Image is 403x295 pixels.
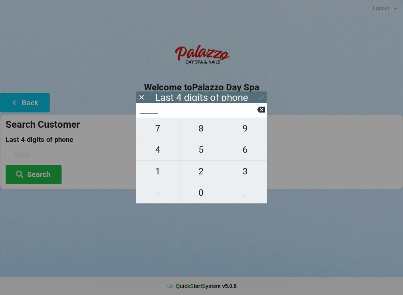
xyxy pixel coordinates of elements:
span: 2 [180,164,223,179]
div: Last 4 digits of phone [155,94,248,101]
span: 6 [223,142,267,158]
button: 3 [223,161,267,182]
button: 7 [136,118,180,139]
button: 5 [180,139,224,161]
button: 0 [180,182,224,204]
span: 1 [136,164,179,179]
button: 8 [180,118,224,139]
span: 5 [180,142,223,158]
span: 4 [136,142,179,158]
button: 1 [136,161,180,182]
span: 9 [223,121,267,136]
button: 9 [223,118,267,139]
button: 6 [223,139,267,161]
span: 3 [223,164,267,179]
span: 8 [180,121,223,136]
span: 7 [136,121,179,136]
span: 0 [180,185,223,201]
button: 2 [180,161,224,182]
button: 4 [136,139,180,161]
